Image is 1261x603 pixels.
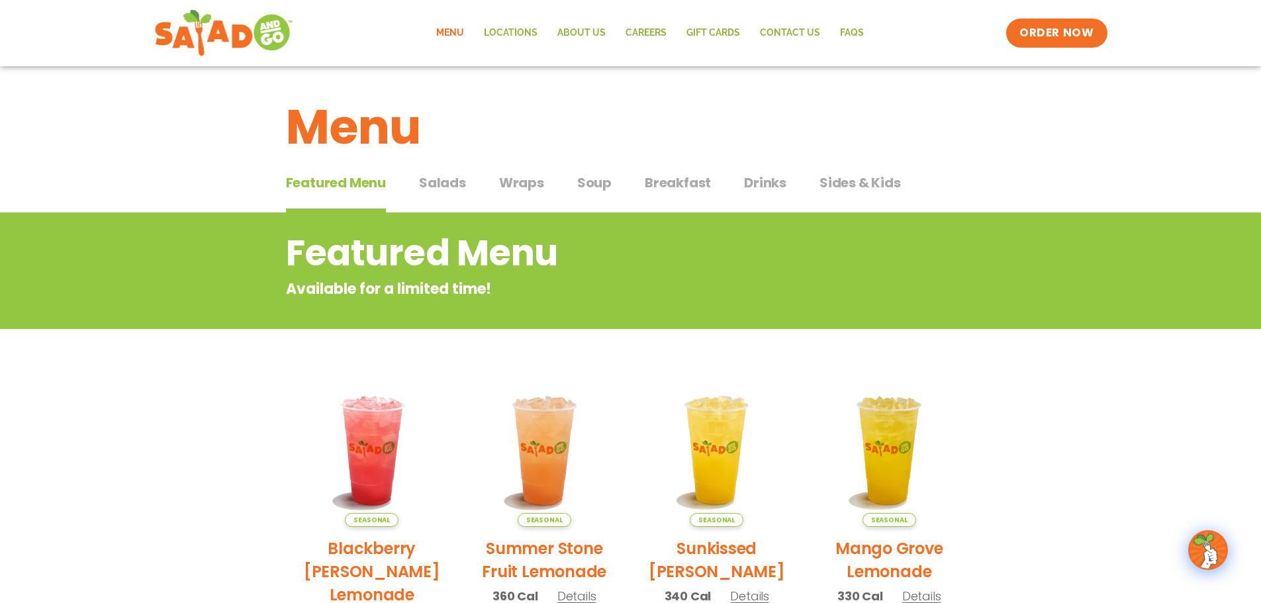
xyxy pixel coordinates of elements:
a: FAQs [830,18,874,48]
span: Drinks [744,173,786,193]
span: Seasonal [690,513,743,527]
div: Tabbed content [286,168,976,213]
img: wpChatIcon [1190,532,1227,569]
img: Product photo for Sunkissed Yuzu Lemonade [641,374,794,527]
img: Product photo for Blackberry Bramble Lemonade [296,374,449,527]
img: Product photo for Mango Grove Lemonade [813,374,966,527]
h2: Sunkissed [PERSON_NAME] [641,537,794,583]
a: Locations [474,18,547,48]
a: ORDER NOW [1006,19,1107,48]
a: Careers [616,18,677,48]
nav: Menu [426,18,874,48]
h2: Featured Menu [286,226,869,280]
span: Wraps [499,173,544,193]
h2: Summer Stone Fruit Lemonade [468,537,621,583]
span: Breakfast [645,173,711,193]
span: Salads [419,173,466,193]
img: Product photo for Summer Stone Fruit Lemonade [468,374,621,527]
img: new-SAG-logo-768×292 [154,7,294,60]
a: GIFT CARDS [677,18,750,48]
p: Available for a limited time! [286,278,869,300]
h1: Menu [286,91,976,163]
span: ORDER NOW [1019,25,1094,41]
span: Soup [577,173,612,193]
span: Sides & Kids [819,173,901,193]
h2: Mango Grove Lemonade [813,537,966,583]
span: Seasonal [345,513,398,527]
span: Seasonal [863,513,916,527]
span: Seasonal [518,513,571,527]
a: Contact Us [750,18,830,48]
a: Menu [426,18,474,48]
a: About Us [547,18,616,48]
span: Featured Menu [286,173,386,193]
